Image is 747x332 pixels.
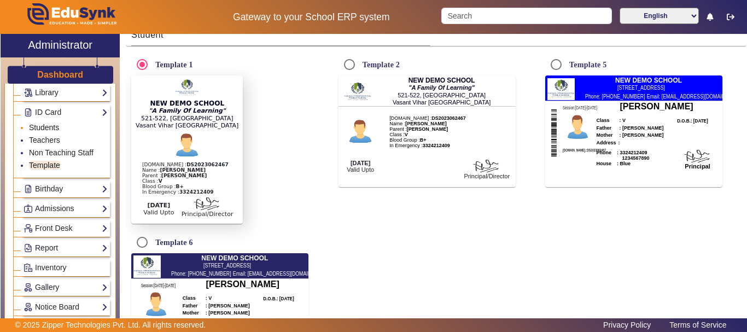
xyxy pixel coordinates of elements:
[159,178,162,184] b: V
[597,118,610,123] b: Class
[405,121,447,126] b: [PERSON_NAME]
[141,282,176,290] span: Session:[DATE]-[DATE]
[141,162,238,195] div: [DOMAIN_NAME] : Name : In Emergency :
[441,8,611,24] input: Search
[233,270,329,277] span: Email: [EMAIL_ADDRESS][DOMAIN_NAME]
[206,310,250,316] b: : [PERSON_NAME]
[141,289,171,322] img: Student Profile
[620,132,664,138] b: : [PERSON_NAME]
[620,118,626,123] b: : V
[29,161,60,170] a: Template
[420,137,427,143] b: B+
[351,160,370,166] b: [DATE]
[29,136,60,144] a: Teachers
[389,126,448,132] span: Parent :
[407,126,448,132] b: [PERSON_NAME]
[344,81,371,103] img: 1f5807aa-4a8a-49a0-90a1-651a888537f0
[15,319,206,331] p: © 2025 Zipper Technologies Pvt. Ltd. All rights reserved.
[373,92,510,106] div: 521-522, [GEOGRAPHIC_DATA] Vasant Vihar [GEOGRAPHIC_DATA]
[183,279,303,289] h6: [PERSON_NAME]
[622,155,650,161] span: 1234567890
[206,295,212,301] b: : V
[389,132,408,137] span: Class :
[183,295,196,301] b: Class
[160,167,206,173] b: [PERSON_NAME]
[567,60,606,69] label: Template 5
[617,161,631,166] span: : Blue
[597,132,613,138] b: Mother
[691,118,708,124] b: : [DATE]
[263,296,277,301] b: D.O.B.
[161,173,207,178] b: [PERSON_NAME]
[142,173,207,178] span: Parent :
[388,115,510,148] div: [DOMAIN_NAME] : Name : In Emergency :
[201,254,268,262] span: NEW DEMO SCHOOL
[206,303,250,308] b: : [PERSON_NAME]
[136,209,182,216] div: Valid Upto
[136,107,238,114] div: "A Family Of Learning"
[183,310,199,316] b: Mother
[405,132,408,137] b: V
[423,143,450,148] b: 3324212409
[28,38,92,51] h2: Administrator
[153,238,192,247] label: Template 6
[679,149,717,163] img: Signatory
[24,264,32,272] img: Inventory.png
[389,137,426,143] span: Blood Group :
[618,140,620,145] b: :
[186,162,229,167] b: DS2023062467
[547,78,575,100] img: 1f5807aa-4a8a-49a0-90a1-651a888537f0
[563,147,606,153] span: [DOMAIN_NAME].:DS2023062467
[131,30,164,39] span: Student
[664,318,732,332] a: Terms of Service
[277,296,294,301] b: : [DATE]
[183,303,198,308] b: Father
[166,262,288,269] div: [STREET_ADDRESS]
[24,261,108,274] a: Inventory
[620,125,664,131] b: : [PERSON_NAME]
[153,60,192,69] label: Template 1
[360,60,400,69] label: Template 2
[344,166,377,173] div: Valid Upto
[408,77,475,84] span: NEW DEMO SCHOOL
[615,77,682,84] span: NEW DEMO SCHOOL
[464,173,510,179] div: Principal/Director
[29,148,94,157] a: Non Teaching Staff
[179,189,214,195] b: 3324212409
[563,112,593,144] img: Student Profile
[373,84,510,91] div: "A Family Of Learning"
[646,93,743,100] span: Email: [EMAIL_ADDRESS][DOMAIN_NAME]
[597,161,612,166] span: House
[29,123,59,132] a: Students
[142,184,184,189] span: Blood Group :
[171,129,203,162] img: Student Profile
[1,34,120,57] a: Administrator
[431,115,466,121] b: DS2023062467
[563,104,597,112] span: Session:[DATE]-[DATE]
[193,11,430,23] h5: Gateway to your School ERP system
[685,163,710,170] b: Principal
[147,202,170,209] b: [DATE]
[597,140,616,145] b: Address
[585,93,645,100] span: Phone: [PHONE_NUMBER]
[136,115,238,129] div: 521-522, [GEOGRAPHIC_DATA] Vasant Vihar [GEOGRAPHIC_DATA]
[142,178,162,184] span: Class :
[171,270,231,277] span: Phone: [PHONE_NUMBER]
[677,118,691,124] b: D.O.B.
[598,318,656,332] a: Privacy Policy
[617,150,647,155] span: : 3324212409
[175,75,199,100] img: 1f5807aa-4a8a-49a0-90a1-651a888537f0
[597,125,612,131] b: Father
[35,263,67,272] span: Inventory
[176,184,184,189] b: B+
[344,115,377,148] img: Student Profile
[150,100,224,107] span: NEW DEMO SCHOOL
[182,211,234,218] div: Principal/Director
[597,101,717,112] h6: [PERSON_NAME]
[580,84,702,91] div: [STREET_ADDRESS]
[37,69,83,80] h3: Dashboard
[37,69,84,80] a: Dashboard
[133,255,161,277] img: 1f5807aa-4a8a-49a0-90a1-651a888537f0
